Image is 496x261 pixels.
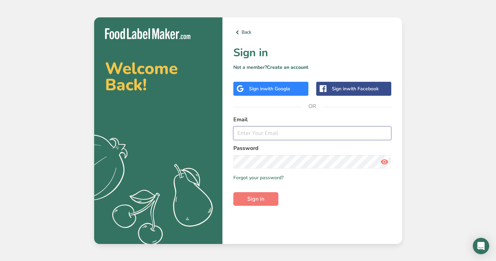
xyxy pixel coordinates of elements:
span: Sign in [247,195,264,203]
button: Sign in [233,192,278,206]
h1: Sign in [233,45,391,61]
a: Back [233,28,391,36]
div: Sign in [332,85,379,92]
label: Email [233,116,391,124]
span: OR [302,96,322,117]
a: Create an account [267,64,308,71]
span: with Google [264,86,290,92]
div: Open Intercom Messenger [473,238,489,254]
p: Not a member? [233,64,391,71]
h2: Welcome Back! [105,60,211,93]
div: Sign in [249,85,290,92]
input: Enter Your Email [233,126,391,140]
span: with Facebook [347,86,379,92]
img: Food Label Maker [105,28,190,40]
label: Password [233,144,391,152]
a: Forgot your password? [233,174,283,181]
